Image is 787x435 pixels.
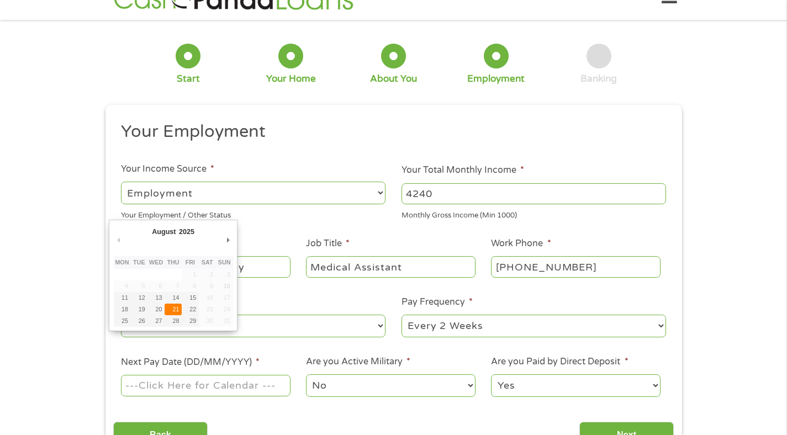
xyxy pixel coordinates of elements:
[147,304,165,315] button: 20
[491,256,660,277] input: (231) 754-4010
[402,296,473,308] label: Pay Frequency
[133,259,145,266] abbr: Tuesday
[115,259,129,266] abbr: Monday
[121,357,260,368] label: Next Pay Date (DD/MM/YYYY)
[114,232,124,247] button: Previous Month
[121,163,214,175] label: Your Income Source
[306,256,475,277] input: Cashier
[114,304,131,315] button: 18
[491,238,551,250] label: Work Phone
[121,121,658,143] h2: Your Employment
[266,73,316,85] div: Your Home
[402,165,524,176] label: Your Total Monthly Income
[130,292,147,304] button: 12
[121,206,385,221] div: Your Employment / Other Status
[165,315,182,327] button: 28
[182,315,199,327] button: 29
[114,292,131,304] button: 11
[130,315,147,327] button: 26
[402,183,666,204] input: 1800
[182,292,199,304] button: 15
[177,73,200,85] div: Start
[177,224,196,239] div: 2025
[370,73,417,85] div: About You
[306,356,410,368] label: Are you Active Military
[580,73,617,85] div: Banking
[165,304,182,315] button: 21
[147,292,165,304] button: 13
[150,224,177,239] div: August
[167,259,179,266] abbr: Thursday
[147,315,165,327] button: 27
[149,259,163,266] abbr: Wednesday
[467,73,525,85] div: Employment
[491,356,628,368] label: Are you Paid by Direct Deposit
[306,238,350,250] label: Job Title
[182,304,199,315] button: 22
[202,259,213,266] abbr: Saturday
[165,292,182,304] button: 14
[114,315,131,327] button: 25
[186,259,195,266] abbr: Friday
[218,259,231,266] abbr: Sunday
[130,304,147,315] button: 19
[402,206,666,221] div: Monthly Gross Income (Min 1000)
[121,375,290,396] input: Use the arrow keys to pick a date
[223,232,233,247] button: Next Month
